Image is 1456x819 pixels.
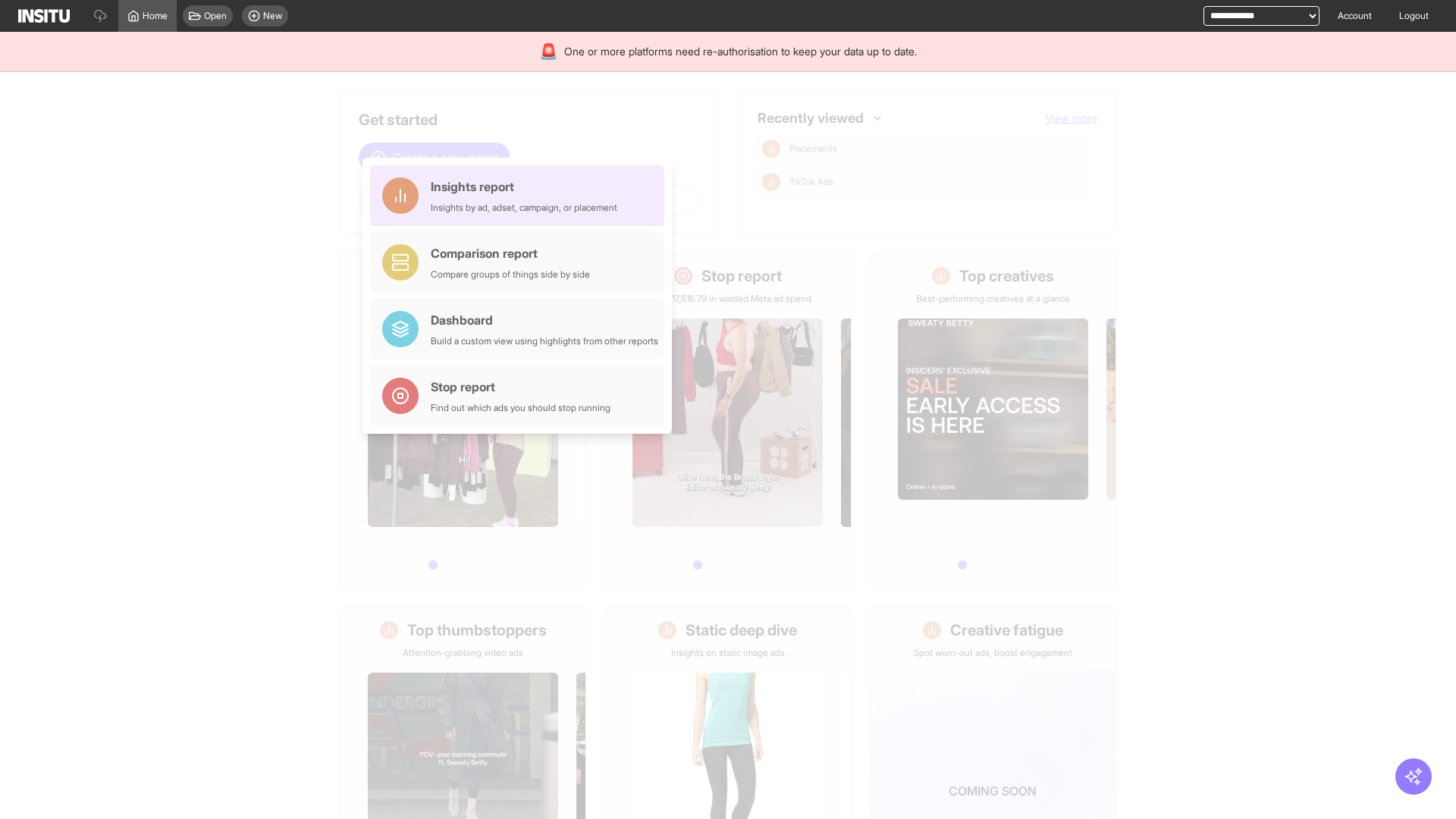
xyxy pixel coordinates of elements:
[263,10,282,22] span: New
[143,10,168,22] span: Home
[431,311,658,329] div: Dashboard
[431,378,610,396] div: Stop report
[431,202,617,214] div: Insights by ad, adset, campaign, or placement
[431,402,610,414] div: Find out which ads you should stop running
[18,9,70,23] img: Logo
[431,244,590,262] div: Comparison report
[539,41,558,62] div: 🚨
[204,10,227,22] span: Open
[564,44,917,59] span: One or more platforms need re-authorisation to keep your data up to date.
[431,335,658,347] div: Build a custom view using highlights from other reports
[431,177,617,196] div: Insights report
[431,268,590,281] div: Compare groups of things side by side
